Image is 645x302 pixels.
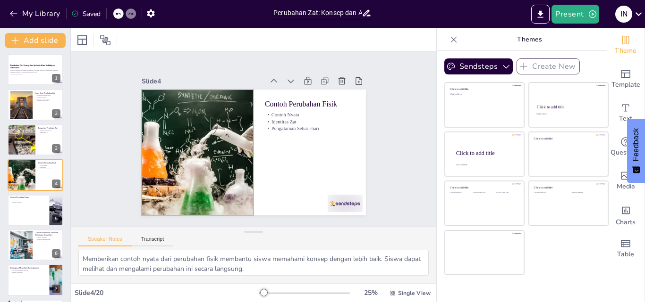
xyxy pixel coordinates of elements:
[132,236,174,246] button: Transcript
[534,137,602,140] div: Click to add title
[398,289,431,297] span: Single View
[607,130,645,164] div: Get real-time input from your audience
[450,192,471,194] div: Click to add text
[35,96,60,98] p: Contoh Perubahan
[8,195,63,226] div: 5
[35,231,60,237] p: Aplikasi Perubahan Zat dalam Kehidupan Sehari-hari
[10,196,47,198] p: Contoh Perubahan Kimia
[10,200,47,202] p: Reaksi Kimia
[571,192,601,194] div: Click to add text
[627,119,645,183] button: Feedback - Show survey
[8,229,63,261] div: 6
[35,240,60,242] p: [PERSON_NAME]
[10,273,47,275] p: Kontribusi untuk Masyarakat
[52,214,60,223] div: 5
[35,99,60,101] p: Pentingnya Memahami
[10,270,47,272] p: Ilmu Pengetahuan dan Teknologi
[266,119,356,136] p: Identitas Zat
[100,34,111,46] span: Position
[10,198,47,200] p: Contoh Proses
[619,114,632,124] span: Text
[611,80,640,90] span: Template
[359,288,382,297] div: 25 %
[10,201,47,203] p: Pentingnya Contoh
[35,98,60,100] p: Aplikasi dalam Kehidupan
[38,162,60,164] p: Contoh Perubahan Fisik
[10,64,55,69] strong: Perubahan Zat: Konsep dan Aplikasi dalam Kehidupan Sehari-hari
[496,192,518,194] div: Click to add text
[552,5,599,24] button: Present
[38,130,60,131] p: Definisi Perubahan Zat
[52,180,60,188] div: 4
[461,28,597,51] p: Themes
[611,147,641,158] span: Questions
[35,238,60,240] p: Memasak dan Pengawetan
[450,93,518,96] div: Click to add text
[607,198,645,232] div: Add charts and graphs
[38,127,60,130] p: Pengertian Perubahan Zat
[615,6,632,23] div: i n
[537,105,600,109] div: Click to add title
[534,186,602,189] div: Click to add title
[607,62,645,96] div: Add ready made slides
[473,192,494,194] div: Click to add text
[35,94,60,96] p: Perubahan Fisik dan Kimia
[35,237,60,238] p: Aplikasi Sehari-hari
[52,285,60,293] div: 7
[52,249,60,258] div: 6
[38,166,60,168] p: Identitas Zat
[536,114,599,115] div: Click to add text
[616,217,636,228] span: Charts
[38,131,60,133] p: Transformasi Zat
[617,181,635,192] span: Media
[71,9,101,18] div: Saved
[607,232,645,266] div: Add a table
[615,5,632,24] button: i n
[267,113,356,129] p: Contoh Nyata
[10,271,47,273] p: Dampak Lingkungan
[5,33,66,48] button: Add slide
[450,88,518,91] div: Click to add title
[38,168,60,170] p: Pengalaman Sehari-hari
[607,164,645,198] div: Add images, graphics, shapes or video
[531,5,550,24] button: Export to PowerPoint
[607,96,645,130] div: Add text boxes
[75,288,259,297] div: Slide 4 / 20
[38,133,60,135] p: Pentingnya Konsep
[148,65,270,87] div: Slide 4
[10,73,60,75] p: Generated with [URL]
[268,100,358,120] p: Contoh Perubahan Fisik
[7,6,64,21] button: My Library
[615,46,637,56] span: Theme
[534,192,564,194] div: Click to add text
[444,58,513,74] button: Sendsteps
[38,165,60,167] p: Contoh Nyata
[78,236,132,246] button: Speaker Notes
[8,89,63,120] div: 2
[10,267,47,269] p: Pentingnya Memahami Perubahan Zat
[456,149,517,156] div: Click to add title
[617,249,634,260] span: Table
[10,70,60,73] p: Presentasi ini membahas konsep perubahan zat, jenis-jenis perubahan, serta aplikasi nyata dalam k...
[52,74,60,82] div: 1
[632,128,640,161] span: Feedback
[35,91,60,94] p: Jenis-Jenis Perubahan Zat
[78,250,429,276] textarea: Memberikan contoh nyata dari perubahan fisik membantu siswa memahami konsep dengan lebih baik. Si...
[8,54,63,85] div: 1
[8,264,63,295] div: 7
[517,58,580,74] button: Create New
[273,6,362,20] input: Insert title
[8,159,63,190] div: 4
[8,124,63,155] div: 3
[607,28,645,62] div: Change the overall theme
[75,33,90,48] div: Layout
[52,109,60,118] div: 2
[52,144,60,153] div: 3
[450,186,518,189] div: Click to add title
[265,126,355,143] p: Pengalaman Sehari-hari
[456,164,516,166] div: Click to add body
